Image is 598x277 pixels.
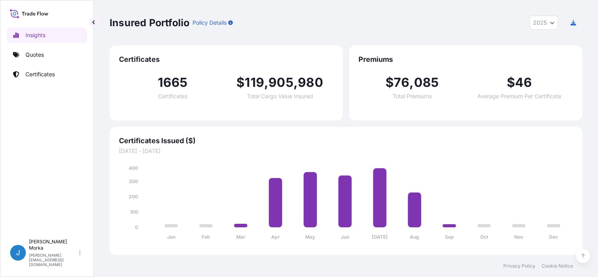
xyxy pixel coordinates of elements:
a: Certificates [7,67,87,82]
tspan: Dec [549,234,558,240]
span: , [409,76,414,89]
a: Cookie Notice [542,263,573,269]
span: J [16,249,20,257]
span: $ [507,76,515,89]
span: 46 [515,76,532,89]
tspan: May [305,234,315,240]
span: 980 [298,76,323,89]
tspan: 300 [129,178,138,184]
p: Insured Portfolio [110,16,189,29]
span: , [294,76,298,89]
tspan: Mar [236,234,245,240]
tspan: Jan [167,234,175,240]
span: Certificates Issued ($) [119,136,573,146]
tspan: 400 [129,165,138,171]
span: 2025 [533,19,547,27]
span: 1665 [158,76,188,89]
a: Quotes [7,47,87,63]
span: 119 [245,76,264,89]
tspan: Sep [445,234,454,240]
tspan: Aug [410,234,419,240]
tspan: Nov [514,234,524,240]
span: $ [236,76,245,89]
tspan: [DATE] [372,234,388,240]
span: 905 [268,76,294,89]
span: 76 [394,76,409,89]
tspan: Apr [271,234,280,240]
tspan: 200 [129,194,138,200]
a: Privacy Policy [503,263,535,269]
span: , [264,76,268,89]
span: Average Premium Per Certificate [477,94,561,99]
span: Total Cargo Value Insured [247,94,313,99]
a: Insights [7,27,87,43]
p: Certificates [25,70,55,78]
span: Certificates [119,55,333,64]
span: [DATE] - [DATE] [119,147,573,155]
tspan: 0 [135,224,138,230]
span: $ [385,76,394,89]
p: [PERSON_NAME][EMAIL_ADDRESS][DOMAIN_NAME] [29,253,77,267]
p: Quotes [25,51,44,59]
tspan: 100 [130,209,138,215]
span: Premiums [358,55,573,64]
tspan: Jun [341,234,349,240]
span: 085 [414,76,439,89]
p: Policy Details [193,19,227,27]
p: Insights [25,31,45,39]
span: Total Premiums [393,94,432,99]
p: [PERSON_NAME] Morka [29,239,77,251]
tspan: Feb [202,234,210,240]
span: Certificates [158,94,187,99]
tspan: Oct [480,234,488,240]
button: Year Selector [530,16,558,30]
